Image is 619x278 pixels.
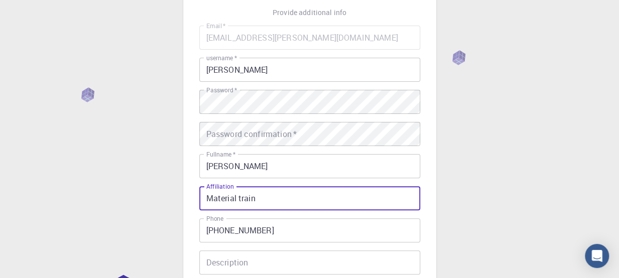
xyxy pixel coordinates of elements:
[206,86,237,94] label: Password
[206,150,235,159] label: Fullname
[206,54,237,62] label: username
[206,22,225,30] label: Email
[206,214,223,223] label: Phone
[273,8,346,18] p: Provide additional info
[585,244,609,268] div: Open Intercom Messenger
[206,182,233,191] label: Affiliation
